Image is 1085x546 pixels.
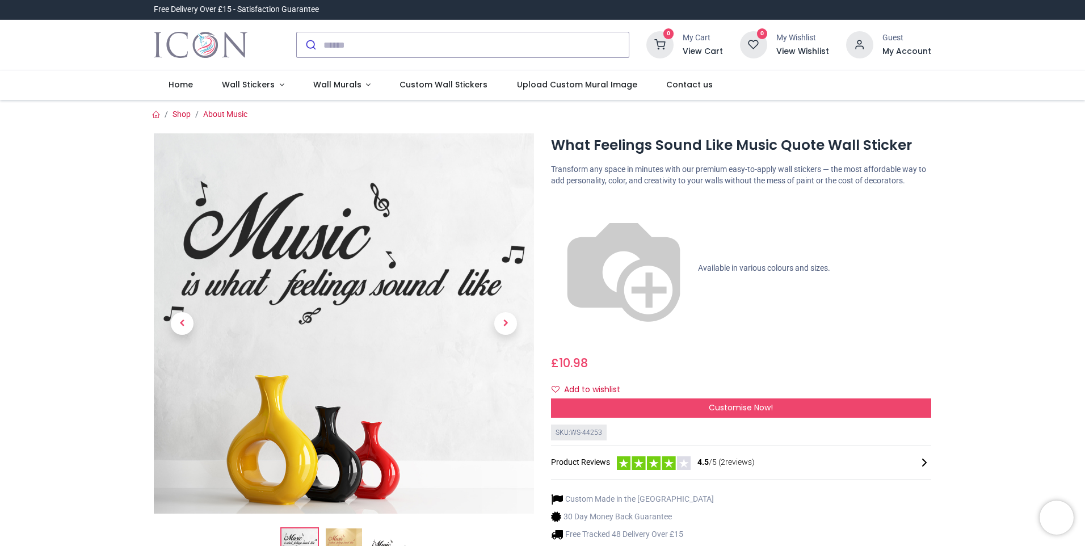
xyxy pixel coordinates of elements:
span: £ [551,355,588,371]
div: Product Reviews [551,455,931,470]
a: Previous [154,191,211,457]
a: 0 [740,40,767,49]
span: Upload Custom Mural Image [517,79,637,90]
div: Guest [882,32,931,44]
a: Next [477,191,534,457]
a: Shop [173,110,191,119]
a: Logo of Icon Wall Stickers [154,29,247,61]
span: Contact us [666,79,713,90]
a: View Wishlist [776,46,829,57]
iframe: Brevo live chat [1040,501,1074,535]
div: SKU: WS-44253 [551,425,607,441]
p: Transform any space in minutes with our premium easy-to-apply wall stickers — the most affordable... [551,164,931,186]
a: Wall Murals [298,70,385,100]
sup: 0 [757,28,768,39]
i: Add to wishlist [552,385,560,393]
span: /5 ( 2 reviews) [697,457,755,468]
span: Next [494,312,517,335]
span: Available in various colours and sizes. [698,263,830,272]
span: 4.5 [697,457,709,467]
li: Custom Made in the [GEOGRAPHIC_DATA] [551,493,714,505]
span: Previous [171,312,194,335]
img: What Feelings Sound Like Music Quote Wall Sticker [154,133,534,514]
span: Customise Now! [709,402,773,413]
iframe: Customer reviews powered by Trustpilot [693,4,931,15]
a: About Music [203,110,247,119]
span: Wall Murals [313,79,361,90]
a: 0 [646,40,674,49]
img: Icon Wall Stickers [154,29,247,61]
span: Custom Wall Stickers [399,79,487,90]
span: Home [169,79,193,90]
sup: 0 [663,28,674,39]
button: Add to wishlistAdd to wishlist [551,380,630,400]
span: 10.98 [559,355,588,371]
a: My Account [882,46,931,57]
a: Wall Stickers [207,70,298,100]
button: Submit [297,32,323,57]
div: My Wishlist [776,32,829,44]
h1: What Feelings Sound Like Music Quote Wall Sticker [551,136,931,155]
img: color-wheel.png [551,196,696,341]
span: Wall Stickers [222,79,275,90]
div: My Cart [683,32,723,44]
li: 30 Day Money Back Guarantee [551,511,714,523]
li: Free Tracked 48 Delivery Over £15 [551,528,714,540]
div: Free Delivery Over £15 - Satisfaction Guarantee [154,4,319,15]
a: View Cart [683,46,723,57]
